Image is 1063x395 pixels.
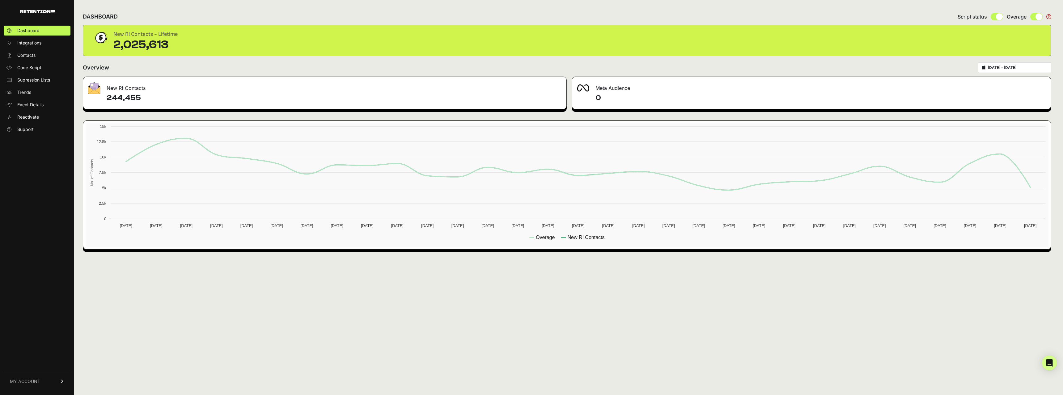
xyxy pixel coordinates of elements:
[93,30,108,45] img: dollar-coin-05c43ed7efb7bc0c12610022525b4bbbb207c7efeef5aecc26f025e68dcafac9.png
[150,223,162,228] text: [DATE]
[4,124,70,134] a: Support
[270,223,283,228] text: [DATE]
[572,223,584,228] text: [DATE]
[572,77,1051,95] div: Meta Audience
[17,114,39,120] span: Reactivate
[4,26,70,36] a: Dashboard
[17,102,44,108] span: Event Details
[120,223,132,228] text: [DATE]
[958,13,987,20] span: Script status
[577,84,589,92] img: fa-meta-2f981b61bb99beabf952f7030308934f19ce035c18b003e963880cc3fabeebb7.png
[107,93,561,103] h4: 244,455
[113,39,178,51] div: 2,025,613
[421,223,434,228] text: [DATE]
[512,223,524,228] text: [DATE]
[17,27,40,34] span: Dashboard
[873,223,886,228] text: [DATE]
[104,216,106,221] text: 0
[1007,13,1027,20] span: Overage
[964,223,976,228] text: [DATE]
[481,223,494,228] text: [DATE]
[1024,223,1036,228] text: [DATE]
[301,223,313,228] text: [DATE]
[4,372,70,391] a: MY ACCOUNT
[662,223,675,228] text: [DATE]
[90,159,94,186] text: No. of Contacts
[83,77,566,95] div: New R! Contacts
[602,223,614,228] text: [DATE]
[4,75,70,85] a: Supression Lists
[843,223,856,228] text: [DATE]
[240,223,253,228] text: [DATE]
[10,378,40,384] span: MY ACCOUNT
[180,223,193,228] text: [DATE]
[100,124,106,129] text: 15k
[4,50,70,60] a: Contacts
[1042,355,1057,370] div: Open Intercom Messenger
[20,10,55,13] img: Retention.com
[17,65,41,71] span: Code Script
[88,82,100,94] img: fa-envelope-19ae18322b30453b285274b1b8af3d052b27d846a4fbe8435d1a52b978f639a2.png
[210,223,222,228] text: [DATE]
[83,63,109,72] h2: Overview
[4,100,70,110] a: Event Details
[391,223,404,228] text: [DATE]
[83,12,118,21] h2: DASHBOARD
[753,223,765,228] text: [DATE]
[331,223,343,228] text: [DATE]
[632,223,645,228] text: [DATE]
[17,52,36,58] span: Contacts
[595,93,1046,103] h4: 0
[113,30,178,39] div: New R! Contacts - Lifetime
[536,235,555,240] text: Overage
[17,40,41,46] span: Integrations
[4,63,70,73] a: Code Script
[904,223,916,228] text: [DATE]
[99,170,107,175] text: 7.5k
[99,201,107,206] text: 2.5k
[4,38,70,48] a: Integrations
[97,139,107,144] text: 12.5k
[100,155,106,159] text: 10k
[102,186,106,190] text: 5k
[567,235,604,240] text: New R! Contacts
[723,223,735,228] text: [DATE]
[17,77,50,83] span: Supression Lists
[542,223,554,228] text: [DATE]
[451,223,464,228] text: [DATE]
[813,223,825,228] text: [DATE]
[4,87,70,97] a: Trends
[783,223,795,228] text: [DATE]
[994,223,1006,228] text: [DATE]
[4,112,70,122] a: Reactivate
[692,223,705,228] text: [DATE]
[17,126,34,132] span: Support
[17,89,31,95] span: Trends
[934,223,946,228] text: [DATE]
[361,223,373,228] text: [DATE]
